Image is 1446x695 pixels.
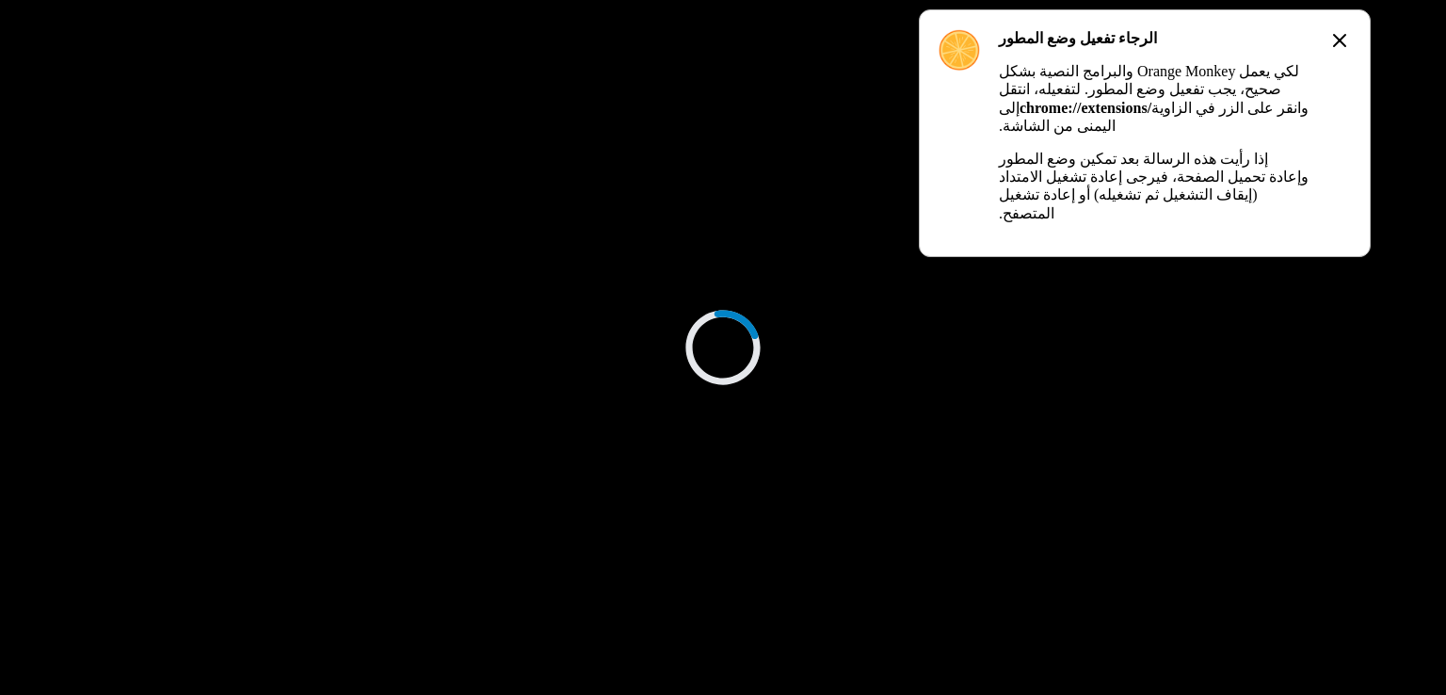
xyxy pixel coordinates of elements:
[999,100,1309,134] font: وانقر على الزر في الزاوية اليمنى من الشاشة.
[1020,100,1151,116] font: chrome://extensions/
[939,29,980,71] img: شعار OrangeMonkey
[999,63,1299,115] font: لكي يعمل Orange Monkey والبرامج النصية بشكل صحيح، يجب تفعيل وضع المطور. لتفعيله، انتقل إلى
[999,30,1157,46] font: الرجاء تفعيل وضع المطور
[999,151,1309,221] font: إذا رأيت هذه الرسالة بعد تمكين وضع المطور وإعادة تحميل الصفحة، فيرجى إعادة تشغيل الامتداد (إيقاف ...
